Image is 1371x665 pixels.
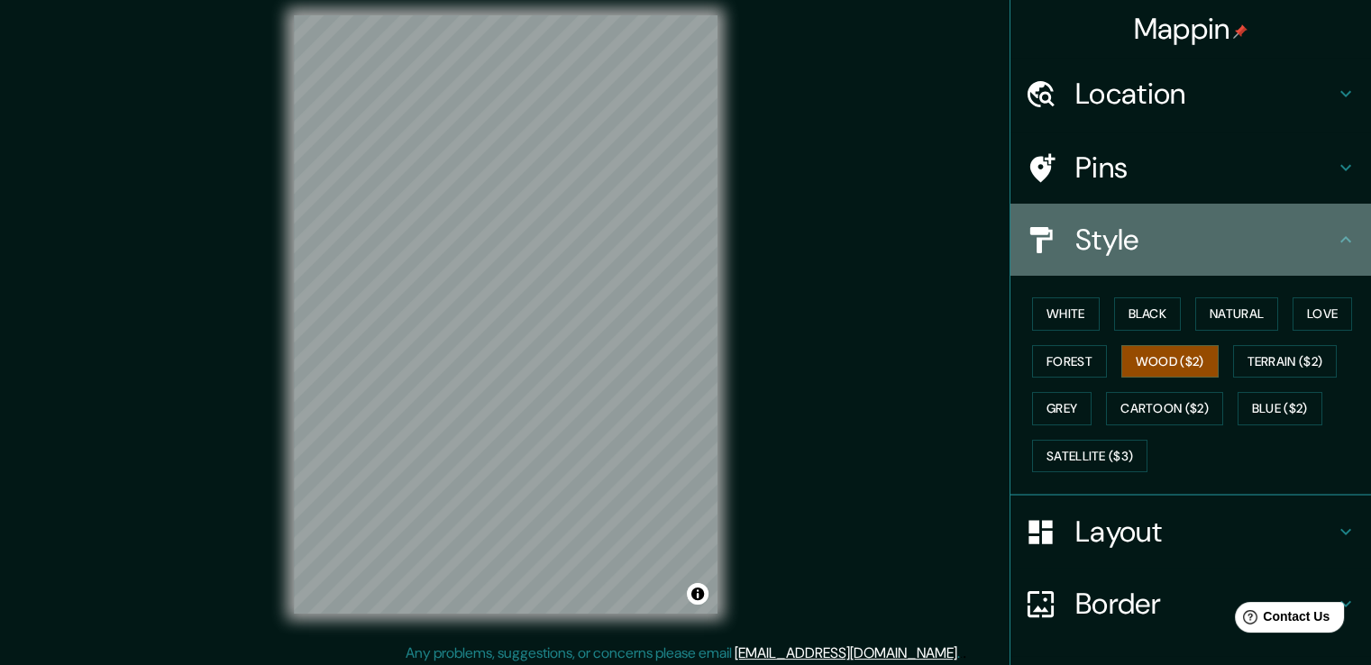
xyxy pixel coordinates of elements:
[1010,568,1371,640] div: Border
[1032,345,1107,378] button: Forest
[294,15,717,614] canvas: Map
[1211,595,1351,645] iframe: Help widget launcher
[1010,58,1371,130] div: Location
[406,642,960,664] p: Any problems, suggestions, or concerns please email .
[1075,514,1335,550] h4: Layout
[1010,496,1371,568] div: Layout
[1032,297,1100,331] button: White
[960,642,963,664] div: .
[1233,24,1248,39] img: pin-icon.png
[1233,345,1338,378] button: Terrain ($2)
[1293,297,1352,331] button: Love
[1106,392,1223,425] button: Cartoon ($2)
[1032,392,1092,425] button: Grey
[1134,11,1248,47] h4: Mappin
[1075,76,1335,112] h4: Location
[1032,440,1147,473] button: Satellite ($3)
[735,643,957,662] a: [EMAIL_ADDRESS][DOMAIN_NAME]
[1075,586,1335,622] h4: Border
[1010,204,1371,276] div: Style
[963,642,966,664] div: .
[1075,222,1335,258] h4: Style
[687,583,708,605] button: Toggle attribution
[1238,392,1322,425] button: Blue ($2)
[1075,150,1335,186] h4: Pins
[1121,345,1219,378] button: Wood ($2)
[1195,297,1278,331] button: Natural
[1114,297,1182,331] button: Black
[1010,132,1371,204] div: Pins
